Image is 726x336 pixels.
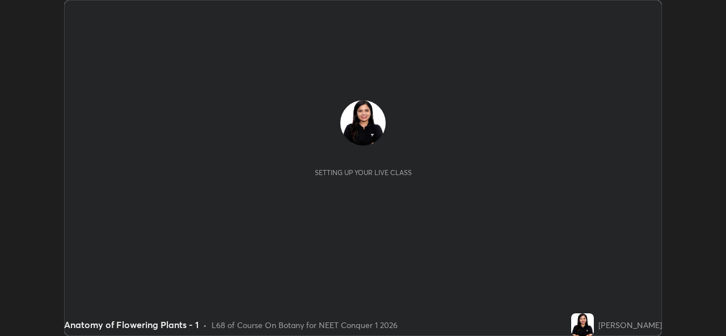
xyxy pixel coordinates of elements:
[571,313,594,336] img: 1dc9cb3aa39e4b04a647b8f00043674d.jpg
[598,319,662,331] div: [PERSON_NAME]
[315,168,412,177] div: Setting up your live class
[340,100,386,146] img: 1dc9cb3aa39e4b04a647b8f00043674d.jpg
[212,319,398,331] div: L68 of Course On Botany for NEET Conquer 1 2026
[203,319,207,331] div: •
[64,318,199,331] div: Anatomy of Flowering Plants - 1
